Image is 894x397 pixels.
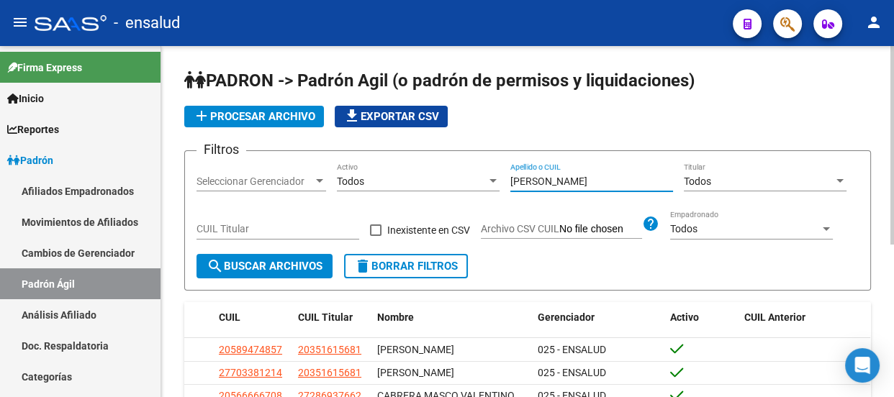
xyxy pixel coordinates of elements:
span: Archivo CSV CUIL [481,223,559,234]
span: 20351615681 [298,344,361,355]
span: CUIL Anterior [744,311,805,323]
span: 025 - ENSALUD [538,344,606,355]
span: Buscar Archivos [207,260,322,273]
span: Activo [670,311,699,323]
button: Procesar archivo [184,106,324,127]
span: 20351615681 [298,367,361,378]
datatable-header-cell: CUIL Titular [292,302,371,333]
span: Todos [684,175,711,187]
button: Borrar Filtros [344,254,468,278]
span: CUIL [219,311,240,323]
span: PADRON -> Padrón Agil (o padrón de permisos y liquidaciones) [184,70,695,91]
span: 27703381214 [219,367,282,378]
span: Exportar CSV [343,110,439,123]
datatable-header-cell: Nombre [371,302,532,333]
span: Todos [337,175,364,187]
span: - ensalud [114,7,180,39]
mat-icon: help [642,215,659,232]
button: Exportar CSV [335,106,448,127]
span: Seleccionar Gerenciador [197,175,313,188]
span: [PERSON_NAME] [377,367,454,378]
input: Archivo CSV CUIL [559,223,642,236]
datatable-header-cell: CUIL Anterior [739,302,870,333]
datatable-header-cell: CUIL [213,302,292,333]
span: Procesar archivo [193,110,315,123]
span: Inicio [7,91,44,106]
span: 025 - ENSALUD [538,367,606,378]
mat-icon: person [865,14,882,31]
span: Nombre [377,311,414,323]
button: Buscar Archivos [197,254,333,278]
span: Gerenciador [538,311,595,323]
mat-icon: delete [354,257,371,275]
datatable-header-cell: Gerenciador [532,302,664,333]
mat-icon: add [193,107,210,124]
span: Todos [670,223,697,234]
span: 20589474857 [219,344,282,355]
span: Inexistente en CSV [387,222,470,239]
datatable-header-cell: Activo [664,302,739,333]
span: Firma Express [7,60,82,76]
span: [PERSON_NAME] [377,344,454,355]
div: Open Intercom Messenger [845,348,880,383]
mat-icon: search [207,257,224,275]
mat-icon: menu [12,14,29,31]
h3: Filtros [197,140,246,160]
span: Padrón [7,152,53,168]
span: Reportes [7,122,59,137]
span: CUIL Titular [298,311,353,323]
mat-icon: file_download [343,107,361,124]
span: Borrar Filtros [354,260,458,273]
